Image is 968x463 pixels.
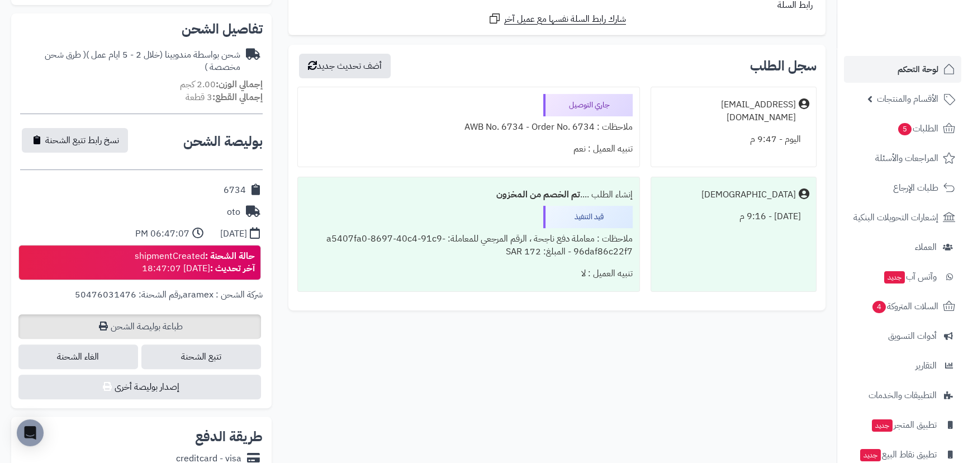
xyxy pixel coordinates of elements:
[488,12,626,26] a: شارك رابط السلة نفسها مع عميل آخر
[658,129,809,150] div: اليوم - 9:47 م
[872,300,886,314] span: 4
[658,98,796,124] div: [EMAIL_ADDRESS][DOMAIN_NAME]
[305,263,633,285] div: تنبيه العميل : لا
[915,239,937,255] span: العملاء
[750,59,817,73] h3: سجل الطلب
[20,22,263,36] h2: تفاصيل الشحن
[205,249,255,263] strong: حالة الشحنة :
[844,56,961,83] a: لوحة التحكم
[22,128,128,153] button: نسخ رابط تتبع الشحنة
[305,138,633,160] div: تنبيه العميل : نعم
[844,382,961,409] a: التطبيقات والخدمات
[45,134,119,147] span: نسخ رابط تتبع الشحنة
[871,299,938,314] span: السلات المتروكة
[20,289,263,314] div: ,
[305,228,633,263] div: ملاحظات : معاملة دفع ناجحة ، الرقم المرجعي للمعاملة: a5407fa0-8697-40c4-91c9-96daf86c22f7 - المبل...
[227,206,240,219] div: oto
[220,228,247,240] div: [DATE]
[872,419,893,432] span: جديد
[877,91,938,107] span: الأقسام والمنتجات
[871,417,937,433] span: تطبيق المتجر
[135,228,189,240] div: 06:47:07 PM
[183,135,263,148] h2: بوليصة الشحن
[898,62,938,77] span: لوحة التحكم
[224,184,246,197] div: 6734
[844,115,961,142] a: الطلبات5
[180,78,263,91] small: 2.00 كجم
[853,210,938,225] span: إشعارات التحويلات البنكية
[844,293,961,320] a: السلات المتروكة4
[212,91,263,104] strong: إجمالي القطع:
[898,122,912,136] span: 5
[305,184,633,206] div: إنشاء الطلب ....
[883,269,937,285] span: وآتس آب
[17,419,44,446] div: Open Intercom Messenger
[888,328,937,344] span: أدوات التسويق
[210,262,255,275] strong: آخر تحديث :
[893,180,938,196] span: طلبات الإرجاع
[186,91,263,104] small: 3 قطعة
[844,234,961,261] a: العملاء
[20,49,240,74] div: شحن بواسطة مندوبينا (خلال 2 - 5 ايام عمل )
[496,188,580,201] b: تم الخصم من المخزون
[543,94,633,116] div: جاري التوصيل
[859,447,937,462] span: تطبيق نقاط البيع
[658,206,809,228] div: [DATE] - 9:16 م
[860,449,881,461] span: جديد
[135,250,255,276] div: shipmentCreated [DATE] 18:47:07
[915,358,937,374] span: التقارير
[844,174,961,201] a: طلبات الإرجاع
[504,13,626,26] span: شارك رابط السلة نفسها مع عميل آخر
[844,145,961,172] a: المراجعات والأسئلة
[844,323,961,349] a: أدوات التسويق
[844,263,961,290] a: وآتس آبجديد
[844,412,961,438] a: تطبيق المتجرجديد
[141,344,261,369] a: تتبع الشحنة
[844,204,961,231] a: إشعارات التحويلات البنكية
[18,375,261,399] button: إصدار بوليصة أخرى
[305,116,633,138] div: ملاحظات : AWB No. 6734 - Order No. 6734
[45,48,240,74] span: ( طرق شحن مخصصة )
[701,188,796,201] div: [DEMOGRAPHIC_DATA]
[195,430,263,443] h2: طريقة الدفع
[183,288,263,301] span: شركة الشحن : aramex
[18,314,261,339] a: طباعة بوليصة الشحن
[869,388,937,403] span: التطبيقات والخدمات
[875,150,938,166] span: المراجعات والأسئلة
[18,344,138,369] span: الغاء الشحنة
[892,11,957,35] img: logo-2.png
[299,54,391,78] button: أضف تحديث جديد
[216,78,263,91] strong: إجمالي الوزن:
[897,121,938,136] span: الطلبات
[75,288,181,301] span: رقم الشحنة: 50476031476
[543,206,633,228] div: قيد التنفيذ
[884,271,905,284] span: جديد
[844,352,961,379] a: التقارير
